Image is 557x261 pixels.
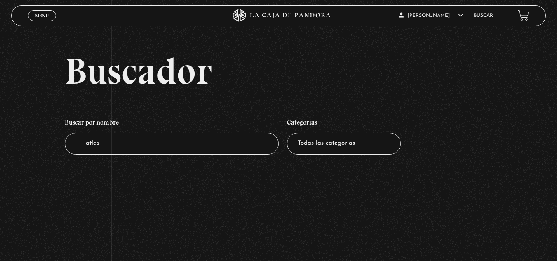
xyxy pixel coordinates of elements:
h4: Buscar por nombre [65,114,279,133]
span: [PERSON_NAME] [399,13,463,18]
span: Cerrar [32,20,52,26]
span: Menu [35,13,49,18]
a: View your shopping cart [518,10,529,21]
a: Buscar [474,13,493,18]
h2: Buscador [65,52,546,89]
h4: Categorías [287,114,401,133]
